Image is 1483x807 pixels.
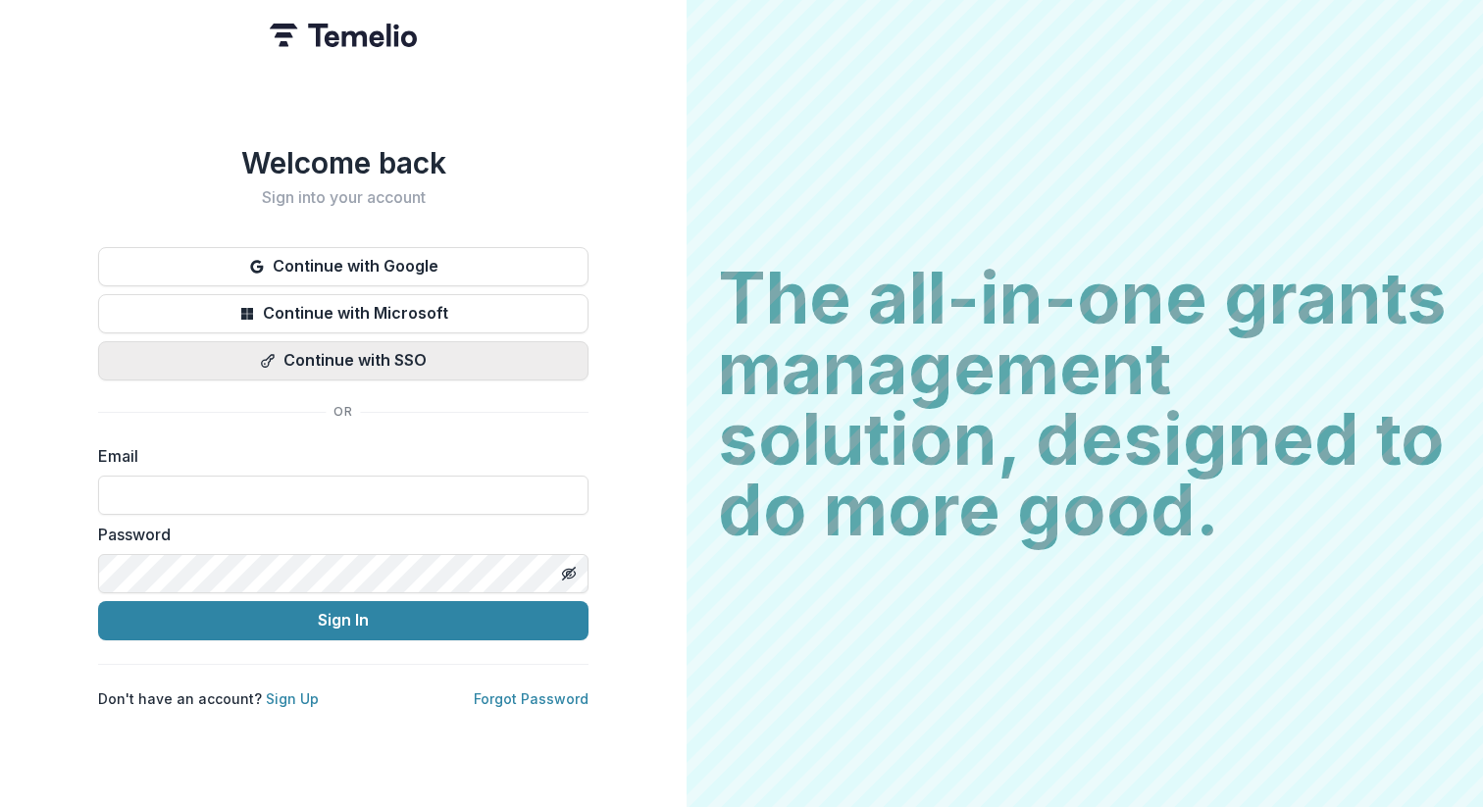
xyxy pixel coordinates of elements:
img: Temelio [270,24,417,47]
h2: Sign into your account [98,188,588,207]
h1: Welcome back [98,145,588,180]
p: Don't have an account? [98,688,319,709]
a: Sign Up [266,690,319,707]
button: Continue with Google [98,247,588,286]
button: Toggle password visibility [553,558,585,589]
label: Password [98,523,577,546]
button: Sign In [98,601,588,640]
a: Forgot Password [474,690,588,707]
label: Email [98,444,577,468]
button: Continue with Microsoft [98,294,588,333]
button: Continue with SSO [98,341,588,380]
